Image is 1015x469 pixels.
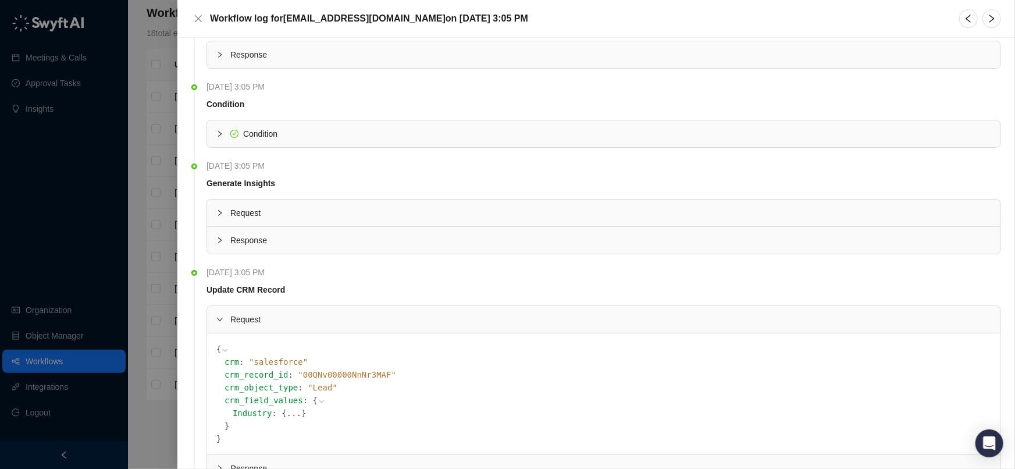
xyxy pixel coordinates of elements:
span: " 00QNv00000NnNr3MAF " [298,370,396,379]
strong: Condition [206,100,244,109]
span: crm_record_id [225,370,289,379]
span: right [987,14,996,23]
span: collapsed [216,237,223,244]
button: Close [191,12,205,26]
span: left [964,14,973,23]
span: " Lead " [308,383,337,392]
span: } [301,408,306,418]
span: expanded [216,316,223,323]
span: Industry [233,408,272,418]
span: collapsed [216,209,223,216]
h5: Workflow log for [EMAIL_ADDRESS][DOMAIN_NAME] on [DATE] 3:05 PM [210,12,528,26]
span: close [194,14,203,23]
span: " salesforce " [249,357,308,367]
button: ... [287,407,301,420]
span: Condition [243,129,277,138]
span: Request [230,313,991,326]
span: { [313,396,318,405]
div: Open Intercom Messenger [975,429,1003,457]
span: } [216,434,221,443]
span: Response [230,48,991,61]
span: crm [225,357,239,367]
span: [DATE] 3:05 PM [206,159,270,172]
strong: Update CRM Record [206,285,285,294]
span: } [225,421,229,431]
div: : [225,368,991,381]
span: { [282,408,286,418]
span: collapsed [216,51,223,58]
span: crm_field_values [225,396,303,405]
div: : [225,356,991,368]
span: [DATE] 3:05 PM [206,80,270,93]
span: { [216,344,221,354]
span: collapsed [216,130,223,137]
span: check-circle [230,130,238,138]
strong: Generate Insights [206,179,275,188]
span: [DATE] 3:05 PM [206,266,270,279]
div: : [225,394,991,432]
div: : [225,381,991,394]
span: Response [230,234,991,247]
span: crm_object_type [225,383,298,392]
span: Request [230,207,991,219]
div: : [233,407,991,420]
